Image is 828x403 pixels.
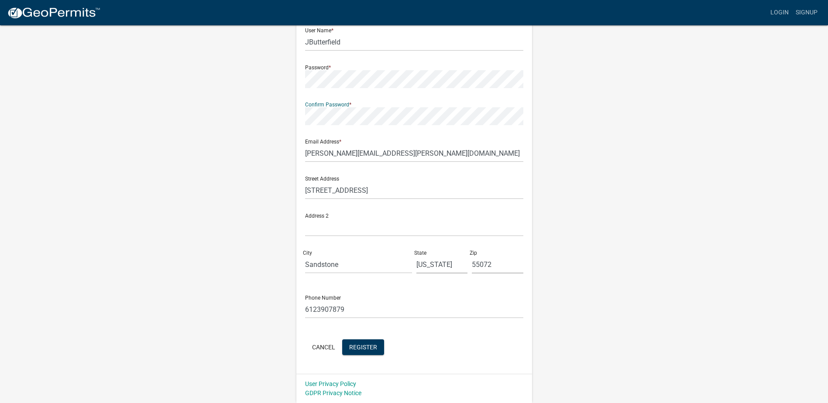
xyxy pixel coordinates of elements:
[349,343,377,350] span: Register
[342,339,384,355] button: Register
[792,4,821,21] a: Signup
[305,380,356,387] a: User Privacy Policy
[305,389,361,396] a: GDPR Privacy Notice
[305,339,342,355] button: Cancel
[767,4,792,21] a: Login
